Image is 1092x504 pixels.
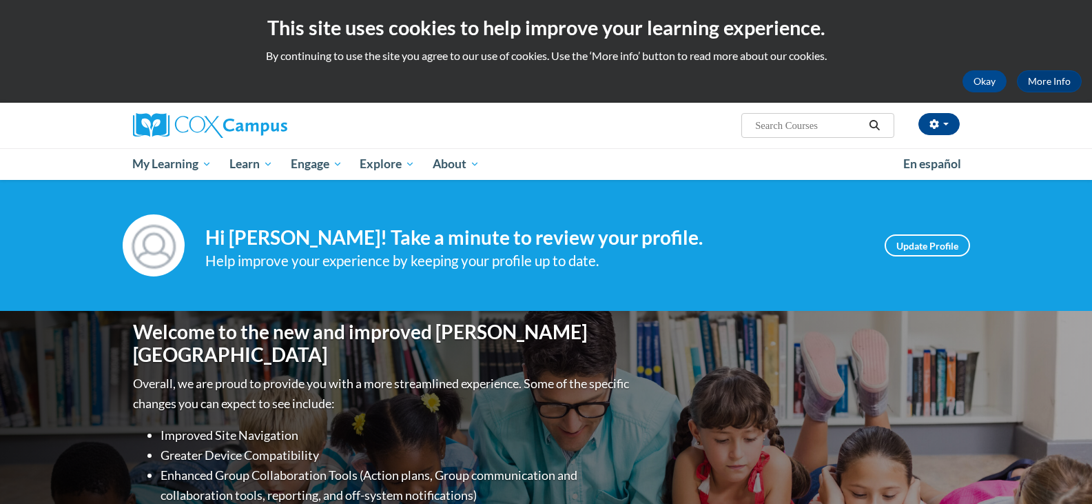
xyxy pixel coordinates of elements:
span: En español [903,157,961,171]
a: En español [894,150,970,179]
h2: This site uses cookies to help improve your learning experience. [10,14,1082,41]
span: My Learning [132,156,212,172]
span: Engage [291,156,342,172]
h1: Welcome to the new and improved [PERSON_NAME][GEOGRAPHIC_DATA] [133,321,632,367]
span: Explore [360,156,415,172]
li: Improved Site Navigation [161,425,632,445]
button: Account Settings [918,113,960,135]
h4: Hi [PERSON_NAME]! Take a minute to review your profile. [205,226,864,250]
a: Cox Campus [133,113,395,138]
div: Main menu [112,148,980,180]
img: Profile Image [123,214,185,276]
p: By continuing to use the site you agree to our use of cookies. Use the ‘More info’ button to read... [10,48,1082,63]
button: Search [864,117,885,134]
a: My Learning [124,148,221,180]
button: Okay [962,70,1007,92]
span: Learn [229,156,273,172]
a: Explore [351,148,424,180]
span: About [433,156,480,172]
a: Update Profile [885,234,970,256]
a: Learn [220,148,282,180]
li: Greater Device Compatibility [161,445,632,465]
input: Search Courses [754,117,864,134]
p: Overall, we are proud to provide you with a more streamlined experience. Some of the specific cha... [133,374,632,414]
a: About [424,148,488,180]
img: Cox Campus [133,113,287,138]
iframe: Button to launch messaging window [1037,449,1081,493]
div: Help improve your experience by keeping your profile up to date. [205,250,864,272]
a: Engage [282,148,351,180]
a: More Info [1017,70,1082,92]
